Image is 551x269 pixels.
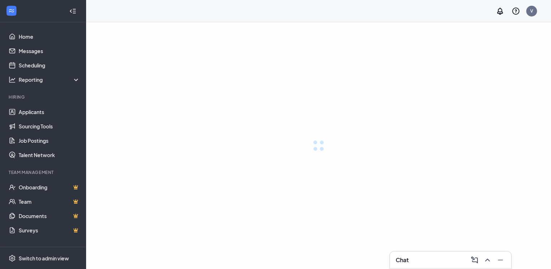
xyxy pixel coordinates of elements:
svg: ComposeMessage [470,256,479,264]
svg: Collapse [69,8,76,15]
a: Sourcing Tools [19,119,80,133]
h3: Chat [396,256,409,264]
svg: WorkstreamLogo [8,7,15,14]
div: Team Management [9,169,79,175]
button: Minimize [494,254,505,266]
div: Hiring [9,94,79,100]
svg: ChevronUp [483,256,492,264]
a: SurveysCrown [19,223,80,237]
a: TeamCrown [19,194,80,209]
button: ChevronUp [481,254,493,266]
a: DocumentsCrown [19,209,80,223]
div: V [530,8,533,14]
button: ComposeMessage [468,254,480,266]
a: Applicants [19,105,80,119]
div: Switch to admin view [19,255,69,262]
svg: Analysis [9,76,16,83]
a: Talent Network [19,148,80,162]
svg: QuestionInfo [512,7,520,15]
svg: Notifications [496,7,504,15]
a: OnboardingCrown [19,180,80,194]
svg: Settings [9,255,16,262]
a: Scheduling [19,58,80,72]
a: Messages [19,44,80,58]
a: Home [19,29,80,44]
a: Job Postings [19,133,80,148]
svg: Minimize [496,256,505,264]
div: Reporting [19,76,80,83]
